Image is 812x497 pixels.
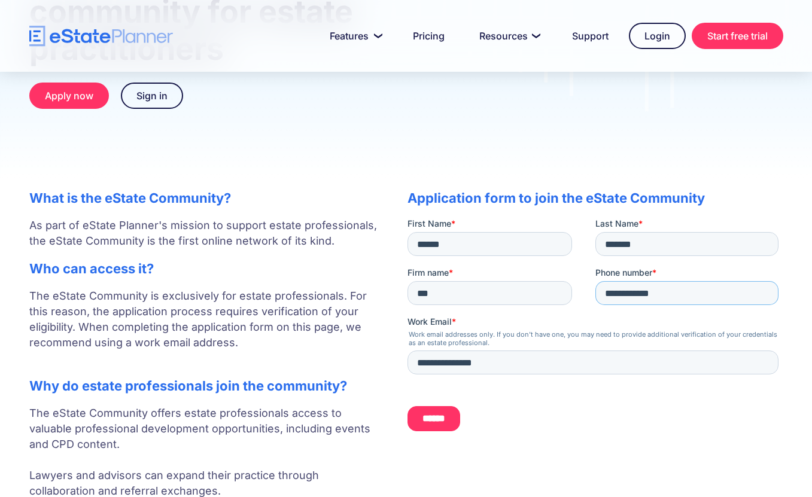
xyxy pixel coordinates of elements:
a: Pricing [399,24,459,48]
h2: Application form to join the eState Community [407,190,783,206]
h2: What is the eState Community? [29,190,384,206]
a: Resources [465,24,552,48]
a: Login [629,23,686,49]
a: Sign in [121,83,183,109]
h2: Why do estate professionals join the community? [29,378,384,394]
a: home [29,26,173,47]
p: As part of eState Planner's mission to support estate professionals, the eState Community is the ... [29,218,384,249]
h2: Who can access it? [29,261,384,276]
iframe: Form 0 [407,218,783,440]
a: Apply now [29,83,109,109]
p: The eState Community is exclusively for estate professionals. For this reason, the application pr... [29,288,384,366]
a: Features [315,24,393,48]
a: Support [558,24,623,48]
a: Start free trial [692,23,783,49]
